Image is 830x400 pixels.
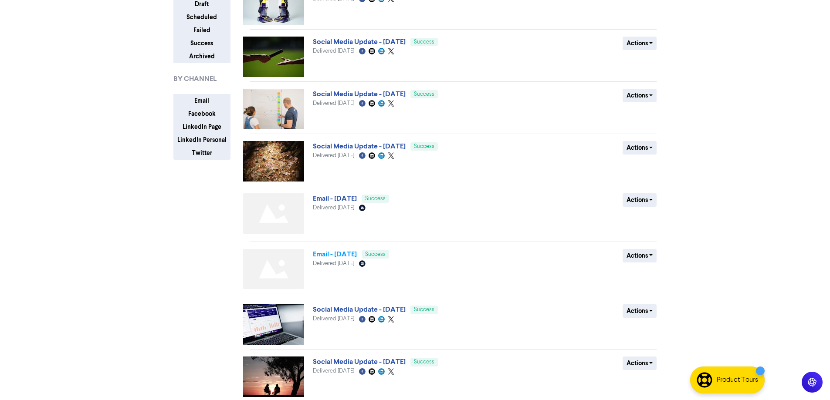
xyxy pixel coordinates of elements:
span: Delivered [DATE] [313,368,354,374]
button: Facebook [173,107,230,121]
span: BY CHANNEL [173,74,217,84]
a: Email - [DATE] [313,250,357,259]
a: Email - [DATE] [313,194,357,203]
a: Social Media Update - [DATE] [313,90,406,98]
button: Email [173,94,230,108]
a: Social Media Update - [DATE] [313,37,406,46]
img: image_1754022127534.jpeg [243,37,304,77]
button: LinkedIn Personal [173,133,230,147]
button: Failed [173,24,230,37]
span: Delivered [DATE] [313,316,354,322]
span: Delivered [DATE] [313,261,354,266]
span: Success [414,39,434,45]
span: Delivered [DATE] [313,48,354,54]
img: image_1752716095417.jpeg [243,141,304,182]
button: Actions [623,141,657,155]
img: Not found [243,193,304,234]
button: Actions [623,89,657,102]
button: Twitter [173,146,230,160]
span: Delivered [DATE] [313,153,354,158]
span: Delivered [DATE] [313,101,354,106]
img: Not found [243,249,304,289]
button: Scheduled [173,10,230,24]
span: Success [365,252,386,257]
span: Success [414,144,434,149]
a: Social Media Update - [DATE] [313,357,406,366]
img: image_1750728221094.jpeg [243,356,304,397]
button: LinkedIn Page [173,120,230,134]
span: Success [414,307,434,313]
span: Delivered [DATE] [313,205,354,211]
button: Actions [623,193,657,207]
a: Social Media Update - [DATE] [313,305,406,314]
iframe: Chat Widget [721,306,830,400]
button: Actions [623,356,657,370]
span: Success [414,359,434,365]
span: Success [414,91,434,97]
span: Success [365,196,386,202]
button: Actions [623,249,657,262]
button: Success [173,37,230,50]
a: Social Media Update - [DATE] [313,142,406,151]
button: Archived [173,50,230,63]
img: image_1753399003752.jpeg [243,89,304,129]
button: Actions [623,37,657,50]
img: image_1751522698065.jpeg [243,304,304,345]
button: Actions [623,304,657,318]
